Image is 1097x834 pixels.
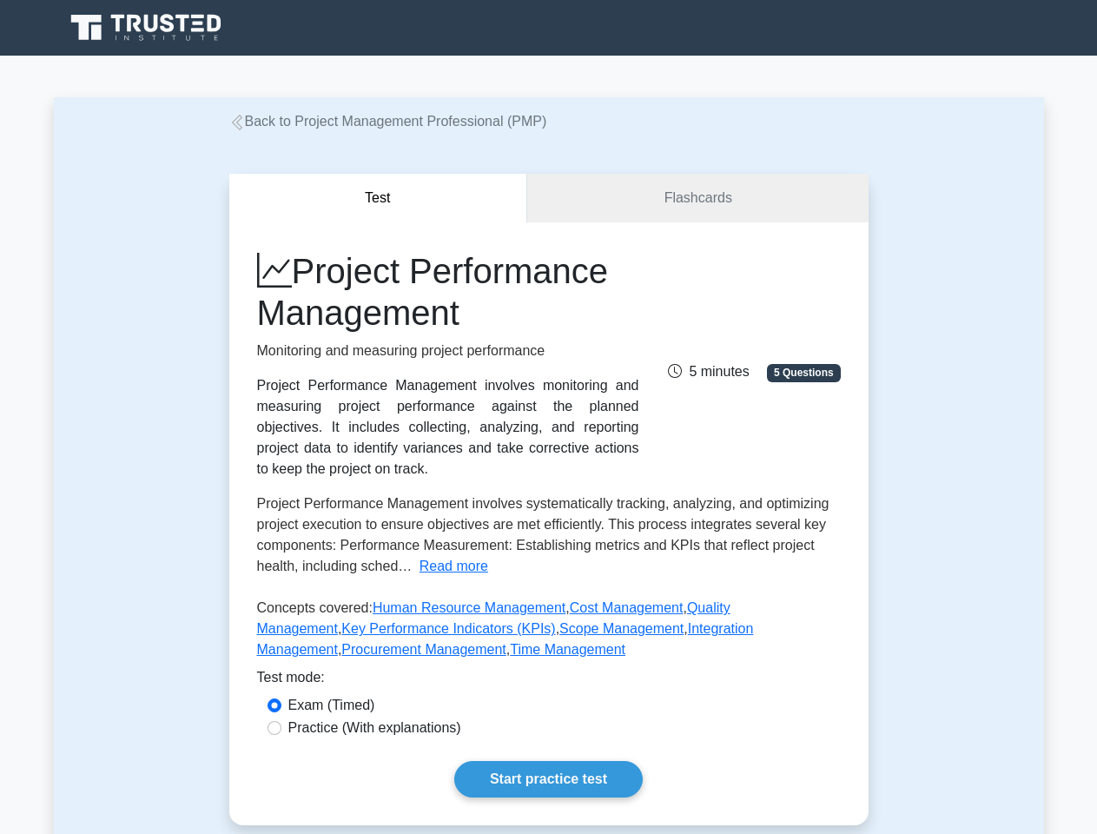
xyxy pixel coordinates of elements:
p: Monitoring and measuring project performance [257,341,639,361]
span: 5 minutes [668,364,749,379]
a: Scope Management [559,621,684,636]
a: Human Resource Management [373,600,565,615]
p: Concepts covered: , , , , , , , [257,598,841,667]
button: Test [229,174,528,223]
h1: Project Performance Management [257,250,639,334]
span: 5 Questions [767,364,840,381]
a: Flashcards [527,174,868,223]
div: Project Performance Management involves monitoring and measuring project performance against the ... [257,375,639,480]
a: Cost Management [570,600,684,615]
a: Back to Project Management Professional (PMP) [229,114,547,129]
label: Exam (Timed) [288,695,375,716]
button: Read more [420,556,488,577]
a: Key Performance Indicators (KPIs) [341,621,555,636]
a: Time Management [510,642,625,657]
label: Practice (With explanations) [288,718,461,738]
span: Project Performance Management involves systematically tracking, analyzing, and optimizing projec... [257,496,829,573]
a: Start practice test [454,761,643,798]
div: Test mode: [257,667,841,695]
a: Procurement Management [341,642,506,657]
